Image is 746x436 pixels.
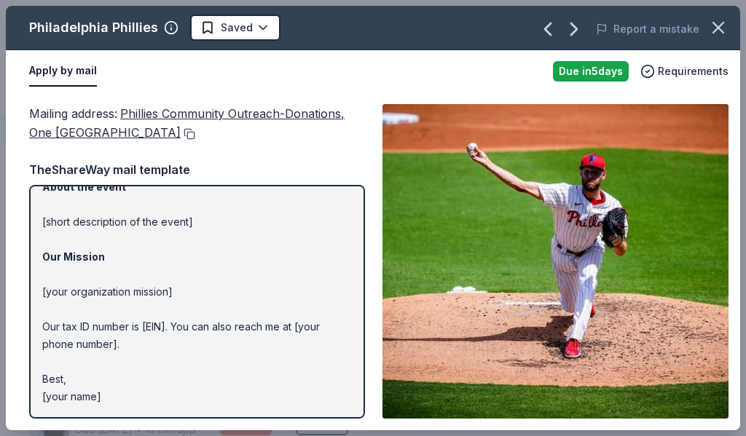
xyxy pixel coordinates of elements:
[221,19,253,36] span: Saved
[382,104,729,419] img: Image for Philadelphia Phillies
[190,15,280,41] button: Saved
[29,160,365,179] div: TheShareWay mail template
[29,56,97,87] button: Apply by mail
[553,61,629,82] div: Due in 5 days
[29,106,345,140] span: Phillies Community Outreach-Donations, One [GEOGRAPHIC_DATA]
[596,20,699,38] button: Report a mistake
[42,4,352,405] p: Hi [name/there], I am [your name] from [your org]. We are seeking [requested item] donation from ...
[29,16,158,39] div: Philadelphia Phillies
[42,181,126,193] strong: About the event
[42,250,105,263] strong: Our Mission
[658,63,729,80] span: Requirements
[640,63,729,80] button: Requirements
[29,104,365,143] div: Mailing address :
